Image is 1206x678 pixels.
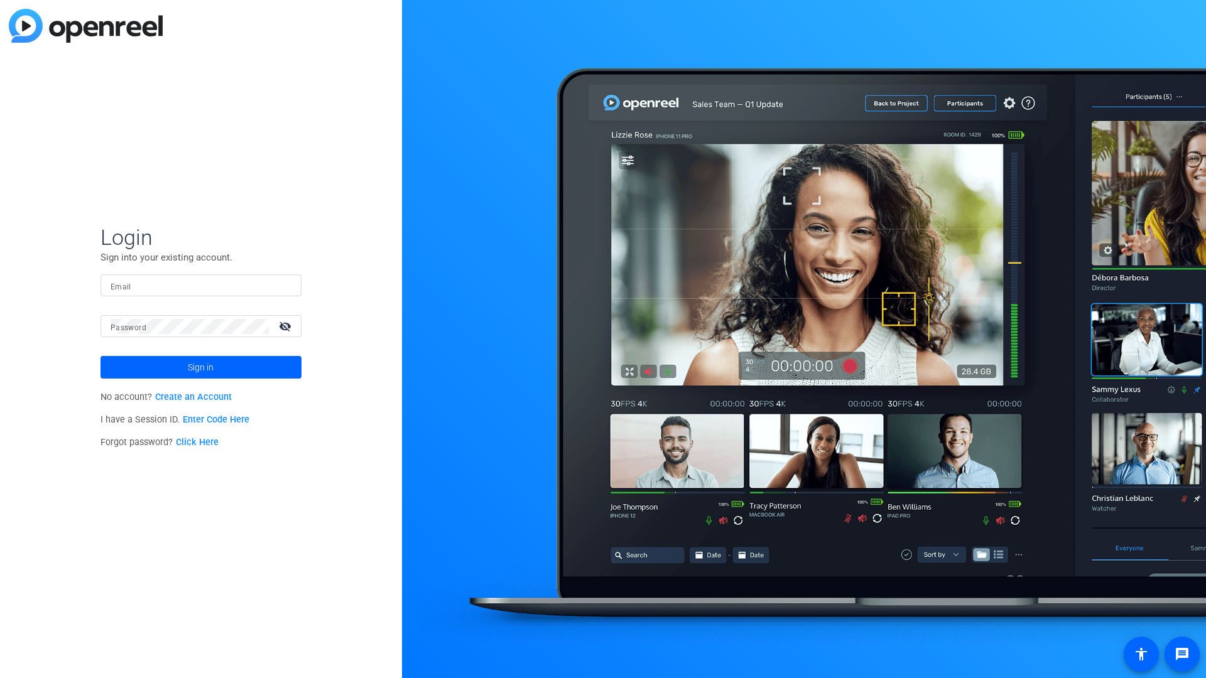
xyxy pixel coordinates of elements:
img: blue-gradient.svg [9,9,163,43]
span: Forgot password? [100,437,219,448]
span: No account? [100,392,232,402]
span: Sign in [188,352,214,383]
button: Sign in [100,356,301,379]
mat-label: Email [111,282,131,291]
a: Click Here [176,437,219,448]
input: Enter Email Address [111,278,291,293]
a: Create an Account [155,392,232,402]
span: I have a Session ID. [100,414,249,425]
mat-icon: visibility_off [271,317,301,335]
mat-icon: message [1175,647,1190,662]
mat-label: Password [111,323,146,332]
mat-icon: accessibility [1134,647,1149,662]
span: Login [100,224,301,250]
p: Sign into your existing account. [100,250,301,264]
a: Enter Code Here [183,414,249,425]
